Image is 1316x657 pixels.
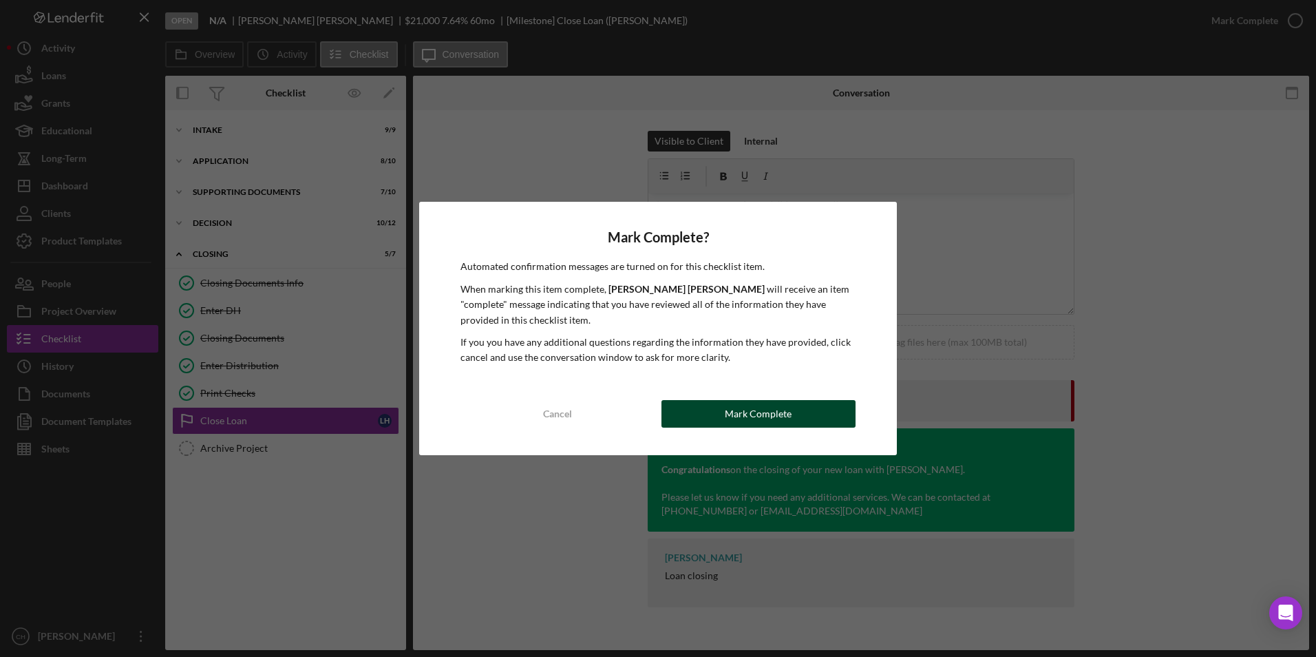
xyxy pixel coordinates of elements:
button: Mark Complete [661,400,856,428]
div: Mark Complete [725,400,792,428]
p: If you you have any additional questions regarding the information they have provided, click canc... [460,335,856,366]
div: Cancel [543,400,572,428]
p: Automated confirmation messages are turned on for this checklist item. [460,259,856,274]
p: When marking this item complete, will receive an item "complete" message indicating that you have... [460,282,856,328]
h4: Mark Complete? [460,229,856,245]
button: Cancel [460,400,655,428]
div: Open Intercom Messenger [1269,596,1302,629]
b: [PERSON_NAME] [PERSON_NAME] [608,283,765,295]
